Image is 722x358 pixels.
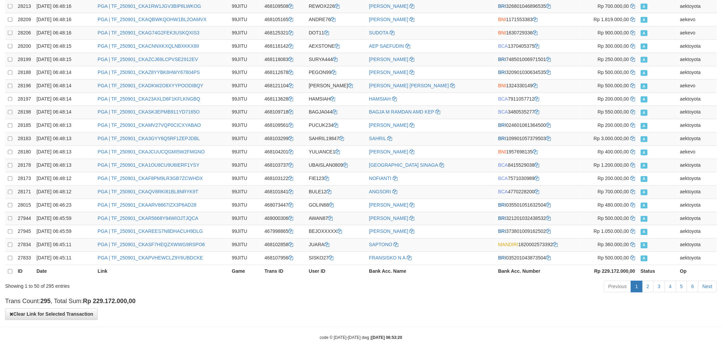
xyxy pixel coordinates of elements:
[641,84,648,89] span: Approved - Marked by aekevo
[262,93,306,106] td: 468113628
[15,40,34,53] td: 28200
[498,203,506,208] span: BRI
[641,190,648,195] span: Approved - Marked by aektoyota
[495,40,580,53] td: 1370405375
[498,123,506,128] span: BRI
[594,136,629,141] span: Rp 3.000.000,00
[306,27,366,40] td: DOT11
[498,136,506,141] span: BRI
[34,212,95,225] td: [DATE] 06:45:59
[495,27,580,40] td: 1630729336
[262,185,306,199] td: 468101841
[641,163,648,169] span: Approved - Marked by aektoyota
[369,136,386,141] a: SAHRIL
[15,239,34,252] td: 27834
[677,172,717,185] td: aektoyota
[369,163,438,168] a: [GEOGRAPHIC_DATA] SINAGA
[369,57,408,62] a: [PERSON_NAME]
[34,53,95,66] td: [DATE] 06:48:15
[495,252,580,265] td: 035201043873504
[34,159,95,173] td: [DATE] 06:48:13
[306,13,366,27] td: ANDRE76
[677,119,717,133] td: aektoyota
[495,239,580,252] td: 1820002573392
[98,43,199,49] a: PGA | TF_250901_CKACNNXKXQLNBXKKX8II
[40,298,50,305] strong: 295
[369,229,408,234] a: [PERSON_NAME]
[677,106,717,119] td: aektoyota
[34,225,95,239] td: [DATE] 06:45:59
[306,66,366,79] td: PEGON99
[369,109,434,115] a: BAGJA M RAMDAN AMD KEP
[498,109,508,115] span: BCA
[498,83,506,89] span: BNI
[262,239,306,252] td: 468102858
[5,309,98,320] button: Clear Link for Selected Transaction
[306,239,366,252] td: JUARA
[498,3,506,9] span: BRI
[229,146,262,159] td: 99JITU
[369,255,406,261] a: FRANSISKO N A
[229,185,262,199] td: 99JITU
[495,225,580,239] td: 373801009162502
[306,252,366,265] td: SISKO27
[641,176,648,182] span: Approved - Marked by aektoyota
[229,79,262,93] td: 99JITU
[641,17,648,23] span: Approved - Marked by aekevo
[262,133,306,146] td: 468103299
[34,13,95,27] td: [DATE] 06:48:16
[5,280,296,290] div: Showing 1 to 50 of 295 entries
[495,159,580,173] td: 8415529038
[369,43,404,49] a: AEP SAEFUDIN
[641,30,648,36] span: Approved - Marked by aekevo
[641,123,648,129] span: Approved - Marked by aektoyota
[262,27,306,40] td: 468125321
[598,57,629,62] span: Rp 250.000,00
[262,79,306,93] td: 468121104
[495,212,580,225] td: 321201032438532
[369,70,408,75] a: [PERSON_NAME]
[15,66,34,79] td: 28188
[262,53,306,66] td: 468118083
[15,106,34,119] td: 28198
[98,242,205,248] a: PGA | TF_250901_CKASF7HEQZXWWG9RSPO6
[594,229,629,234] span: Rp 1.050.000,00
[498,242,518,248] span: MANDIRI
[495,265,580,278] th: Bank Acc. Number
[34,66,95,79] td: [DATE] 06:48:14
[369,83,449,89] a: [PERSON_NAME] [PERSON_NAME]
[262,265,306,278] th: Trans ID
[677,40,717,53] td: aektoyota
[677,239,717,252] td: aektoyota
[495,106,580,119] td: 3480535277
[498,189,508,195] span: BCA
[34,265,95,278] th: Date
[34,119,95,133] td: [DATE] 06:48:13
[641,242,648,248] span: Approved - Marked by aektoyota
[495,53,580,66] td: 748501006971501
[677,93,717,106] td: aektoyota
[598,83,629,89] span: Rp 500.000,00
[229,199,262,212] td: 99JITU
[5,298,717,305] h4: Trans Count: , Total Sum:
[598,96,629,102] span: Rp 200.000,00
[598,149,629,155] span: Rp 400.000,00
[498,70,506,75] span: BRI
[34,40,95,53] td: [DATE] 06:48:15
[229,133,262,146] td: 99JITU
[594,17,629,22] span: Rp 1.819.000,00
[641,229,648,235] span: Approved - Marked by aektoyota
[495,133,580,146] td: 109901057379503
[498,163,508,168] span: BCA
[677,27,717,40] td: aekevo
[98,136,200,141] a: PGA | TF_250901_CKA3GYY6Q5RF1ZEPJDBL
[229,252,262,265] td: 99JITU
[98,176,203,181] a: PGA | TF_250901_CKAF8PM9LR3GB7ZCWHDX
[98,17,206,22] a: PGA | TF_250901_CKAQBWKQOHW1BL2OAMVX
[98,109,200,115] a: PGA | TF_250901_CKASK3EPMB911YD7165O
[306,146,366,159] td: YULIANCE1
[98,229,203,234] a: PGA | TF_250901_CKAREES7N8DHACUH9DLG
[83,298,135,305] strong: Rp 229.172.000,00
[642,281,654,293] a: 2
[320,335,402,340] small: code © [DATE]-[DATE] dwg |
